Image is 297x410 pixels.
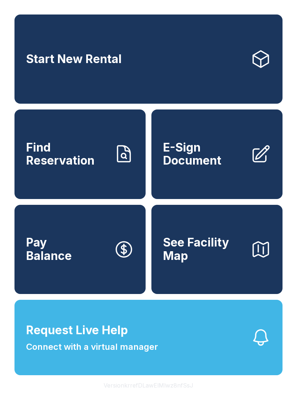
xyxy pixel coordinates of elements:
a: Start New Rental [14,15,283,104]
button: VersionkrrefDLawElMlwz8nfSsJ [98,375,199,395]
span: Start New Rental [26,53,122,66]
span: Find Reservation [26,141,108,167]
button: See Facility Map [151,205,283,294]
span: Connect with a virtual manager [26,340,158,353]
span: Request Live Help [26,322,128,339]
button: PayBalance [14,205,146,294]
button: Request Live HelpConnect with a virtual manager [14,300,283,375]
a: E-Sign Document [151,109,283,199]
span: E-Sign Document [163,141,245,167]
span: See Facility Map [163,236,245,262]
span: Pay Balance [26,236,72,262]
a: Find Reservation [14,109,146,199]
